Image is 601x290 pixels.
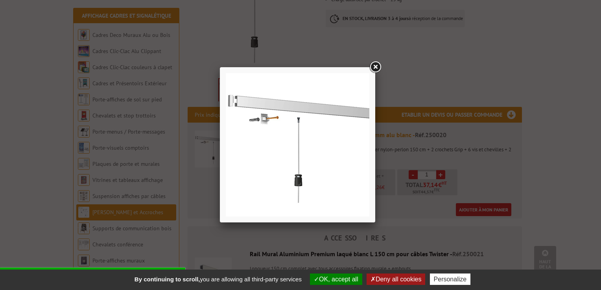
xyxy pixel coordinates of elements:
[430,273,471,285] button: Personalize (modal window)
[135,276,200,283] strong: By continuing to scroll,
[367,273,426,285] button: Deny all cookies
[368,60,382,74] a: Close
[131,276,306,283] span: you are allowing all third-party services
[310,273,362,285] button: OK, accept all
